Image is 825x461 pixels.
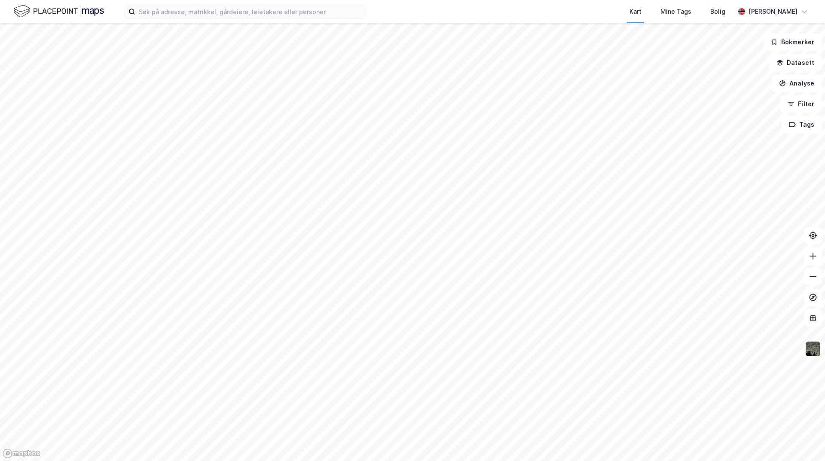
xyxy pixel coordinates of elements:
img: 9k= [805,341,821,357]
button: Analyse [772,75,822,92]
button: Filter [780,95,822,113]
button: Tags [782,116,822,133]
div: Kart [629,6,642,17]
button: Bokmerker [764,34,822,51]
button: Datasett [769,54,822,71]
div: Kontrollprogram for chat [782,420,825,461]
div: Bolig [710,6,725,17]
div: [PERSON_NAME] [749,6,797,17]
img: logo.f888ab2527a4732fd821a326f86c7f29.svg [14,4,104,19]
iframe: Chat Widget [782,420,825,461]
a: Mapbox homepage [3,449,40,458]
input: Søk på adresse, matrikkel, gårdeiere, leietakere eller personer [135,5,365,18]
div: Mine Tags [660,6,691,17]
